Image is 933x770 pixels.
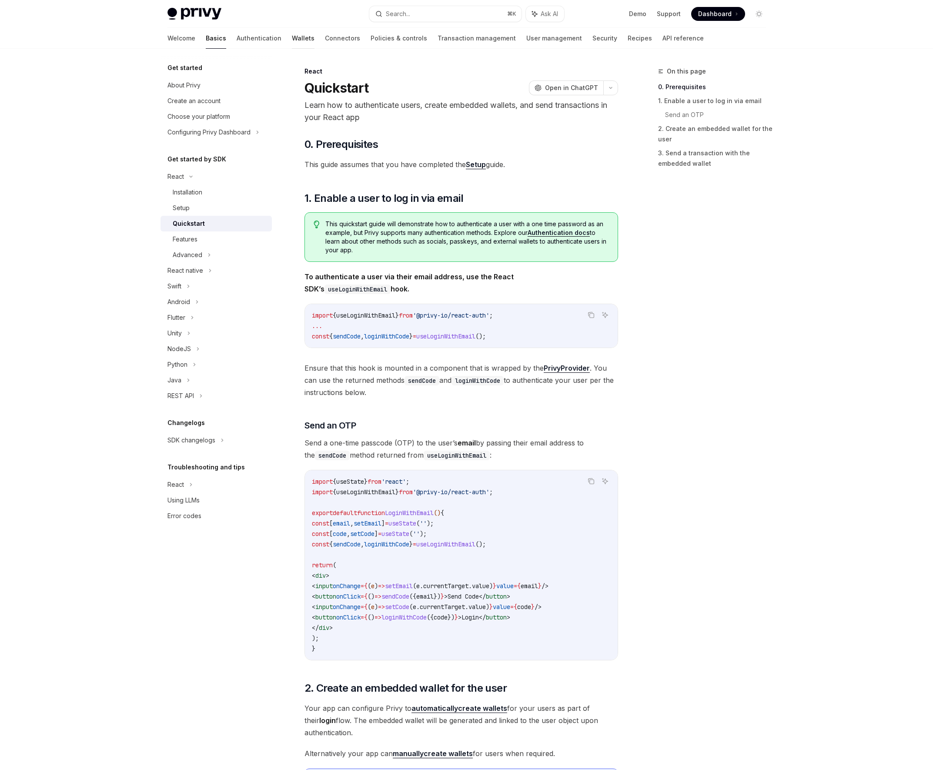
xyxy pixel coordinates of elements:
[378,603,385,611] span: =>
[416,582,420,590] span: e
[329,530,333,538] span: [
[361,582,364,590] span: =
[368,613,375,621] span: ()
[336,488,395,496] span: useLoginWithEmail
[304,362,618,398] span: Ensure that this hook is mounted in a component that is wrapped by the . You can use the returned...
[493,603,510,611] span: value
[658,94,773,108] a: 1. Enable a user to log in via email
[368,603,371,611] span: (
[304,191,463,205] span: 1. Enable a user to log in via email
[333,603,361,611] span: onChange
[441,593,444,600] span: }
[304,437,618,461] span: Send a one-time passcode (OTP) to the user’s by passing their email address to the method returne...
[599,309,611,321] button: Ask AI
[161,231,272,247] a: Features
[369,6,522,22] button: Search...⌘K
[333,561,336,569] span: (
[368,582,371,590] span: (
[364,478,368,485] span: }
[385,603,409,611] span: setCode
[385,519,388,527] span: =
[315,613,336,621] span: button
[167,344,191,354] div: NodeJS
[514,603,517,611] span: {
[461,613,479,621] span: Login
[444,593,448,600] span: >
[167,63,202,73] h5: Get started
[385,582,413,590] span: setEmail
[507,613,510,621] span: >
[304,419,356,432] span: Send an OTP
[315,582,333,590] span: input
[409,603,413,611] span: (
[507,593,510,600] span: >
[361,603,364,611] span: =
[413,582,416,590] span: (
[312,519,329,527] span: const
[378,582,385,590] span: =>
[173,203,190,213] div: Setup
[375,593,381,600] span: =>
[393,749,424,758] strong: manually
[167,479,184,490] div: React
[489,488,493,496] span: ;
[486,603,489,611] span: )
[448,593,479,600] span: Send Code
[368,478,381,485] span: from
[465,603,468,611] span: .
[475,540,486,548] span: ();
[350,519,354,527] span: ,
[510,603,514,611] span: =
[691,7,745,21] a: Dashboard
[167,312,185,323] div: Flutter
[405,376,439,385] code: sendCode
[451,376,504,385] code: loginWithCode
[541,10,558,18] span: Ask AI
[167,8,221,20] img: light logo
[479,593,486,600] span: </
[312,561,333,569] span: return
[161,508,272,524] a: Error codes
[420,582,423,590] span: .
[531,603,535,611] span: }
[314,221,320,228] svg: Tip
[413,530,420,538] span: ''
[413,332,416,340] span: =
[434,509,441,517] span: ()
[364,540,409,548] span: loginWithCode
[381,478,406,485] span: 'react'
[458,439,476,447] strong: email
[333,488,336,496] span: {
[399,311,413,319] span: from
[304,158,618,171] span: This guide assumes that you have completed the guide.
[486,593,507,600] span: button
[333,311,336,319] span: {
[329,540,333,548] span: {
[167,171,184,182] div: React
[333,519,350,527] span: email
[424,451,490,460] code: useLoginWithEmail
[381,519,385,527] span: ]
[167,111,230,122] div: Choose your platform
[381,613,427,621] span: loginWithCode
[333,582,361,590] span: onChange
[427,613,434,621] span: ({
[599,475,611,487] button: Ask AI
[375,613,381,621] span: =>
[434,593,441,600] span: })
[411,704,507,713] a: automaticallycreate wallets
[395,488,399,496] span: }
[371,582,375,590] span: e
[167,281,181,291] div: Swift
[357,509,385,517] span: function
[535,603,542,611] span: />
[161,77,272,93] a: About Privy
[325,28,360,49] a: Connectors
[662,28,704,49] a: API reference
[333,478,336,485] span: {
[167,375,181,385] div: Java
[161,200,272,216] a: Setup
[489,311,493,319] span: ;
[206,28,226,49] a: Basics
[479,613,486,621] span: </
